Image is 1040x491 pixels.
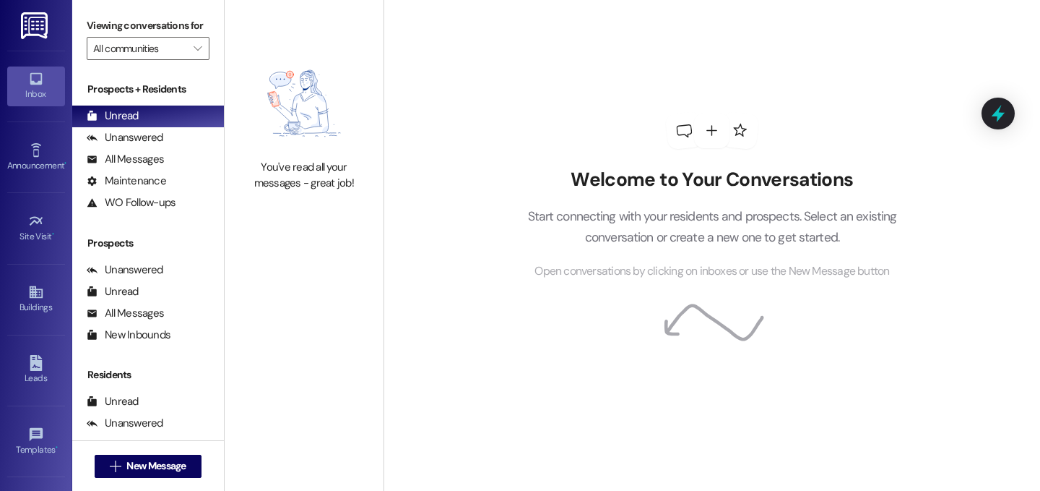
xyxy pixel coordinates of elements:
div: Unread [87,108,139,124]
div: Unread [87,284,139,299]
span: • [56,443,58,453]
div: Residents [72,367,224,383]
i:  [194,43,201,54]
span: Open conversations by clicking on inboxes or use the New Message button [534,262,889,281]
span: • [64,158,66,168]
label: Viewing conversations for [87,14,209,37]
p: Start connecting with your residents and prospects. Select an existing conversation or create a n... [506,206,919,247]
input: All communities [93,37,186,60]
div: Unanswered [87,130,163,145]
div: Prospects [72,236,224,251]
a: Leads [7,351,65,390]
img: ResiDesk Logo [21,12,51,39]
a: Buildings [7,280,65,319]
button: New Message [95,455,201,478]
div: Unanswered [87,262,163,278]
img: empty-state [240,54,368,153]
div: Unanswered [87,416,163,431]
span: • [52,229,54,239]
div: Unread [87,394,139,409]
div: Maintenance [87,174,166,189]
a: Templates • [7,422,65,461]
div: Prospects + Residents [72,82,224,97]
div: WO Follow-ups [87,195,175,210]
div: All Messages [87,437,164,453]
span: New Message [126,458,186,474]
div: New Inbounds [87,328,170,343]
div: All Messages [87,306,164,321]
a: Site Visit • [7,209,65,248]
a: Inbox [7,67,65,106]
div: All Messages [87,152,164,167]
h2: Welcome to Your Conversations [506,168,919,192]
div: You've read all your messages - great job! [240,160,368,191]
i:  [110,461,121,472]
